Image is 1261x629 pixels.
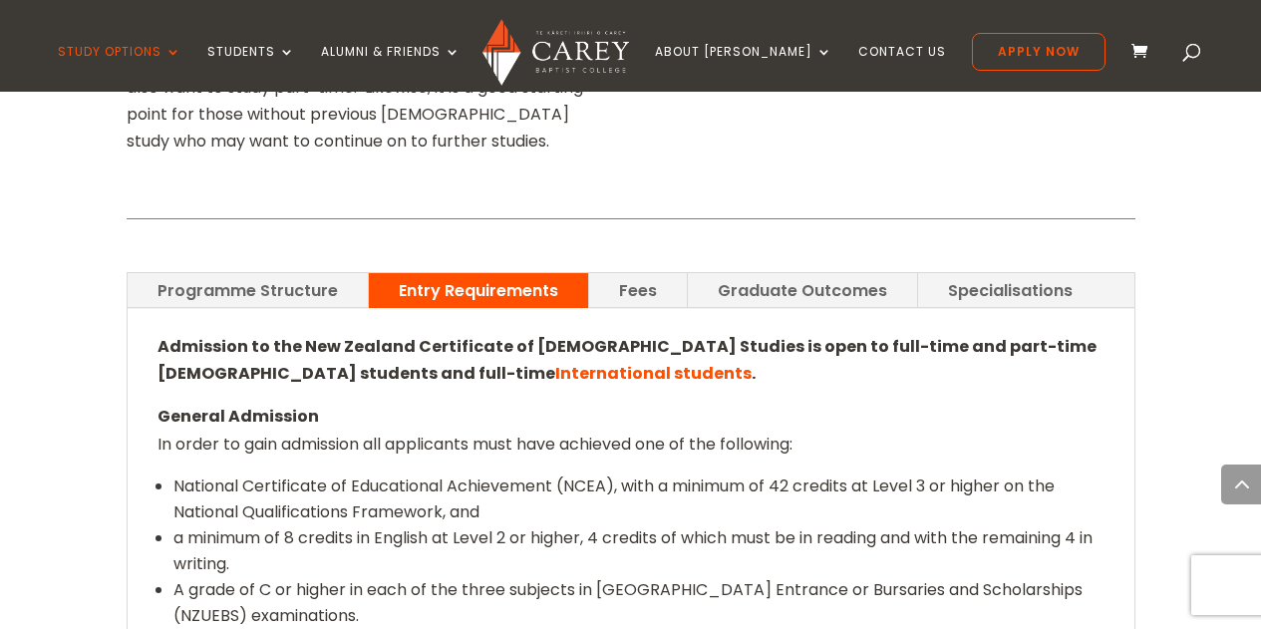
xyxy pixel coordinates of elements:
a: Fees [589,273,687,308]
a: Entry Requirements [369,273,588,308]
a: Apply Now [972,33,1105,71]
li: National Certificate of Educational Achievement (NCEA), with a minimum of 42 credits at Level 3 o... [173,473,1104,525]
a: Students [207,45,295,92]
p: In order to gain admission all applicants must have achieved one of the following: [158,403,1104,472]
a: Contact Us [858,45,946,92]
a: About [PERSON_NAME] [655,45,832,92]
img: Carey Baptist College [482,19,629,86]
a: Alumni & Friends [321,45,461,92]
li: A grade of C or higher in each of the three subjects in [GEOGRAPHIC_DATA] Entrance or Bursaries a... [173,577,1104,629]
a: International students [555,362,752,385]
a: Specialisations [918,273,1103,308]
li: a minimum of 8 credits in English at Level 2 or higher, 4 credits of which must be in reading and... [173,525,1104,577]
a: Graduate Outcomes [688,273,917,308]
a: Study Options [58,45,181,92]
a: Programme Structure [128,273,368,308]
strong: Admission to the New Zealand Certificate of [DEMOGRAPHIC_DATA] Studies is open to full-time and p... [158,335,1097,385]
strong: General Admission [158,405,319,428]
